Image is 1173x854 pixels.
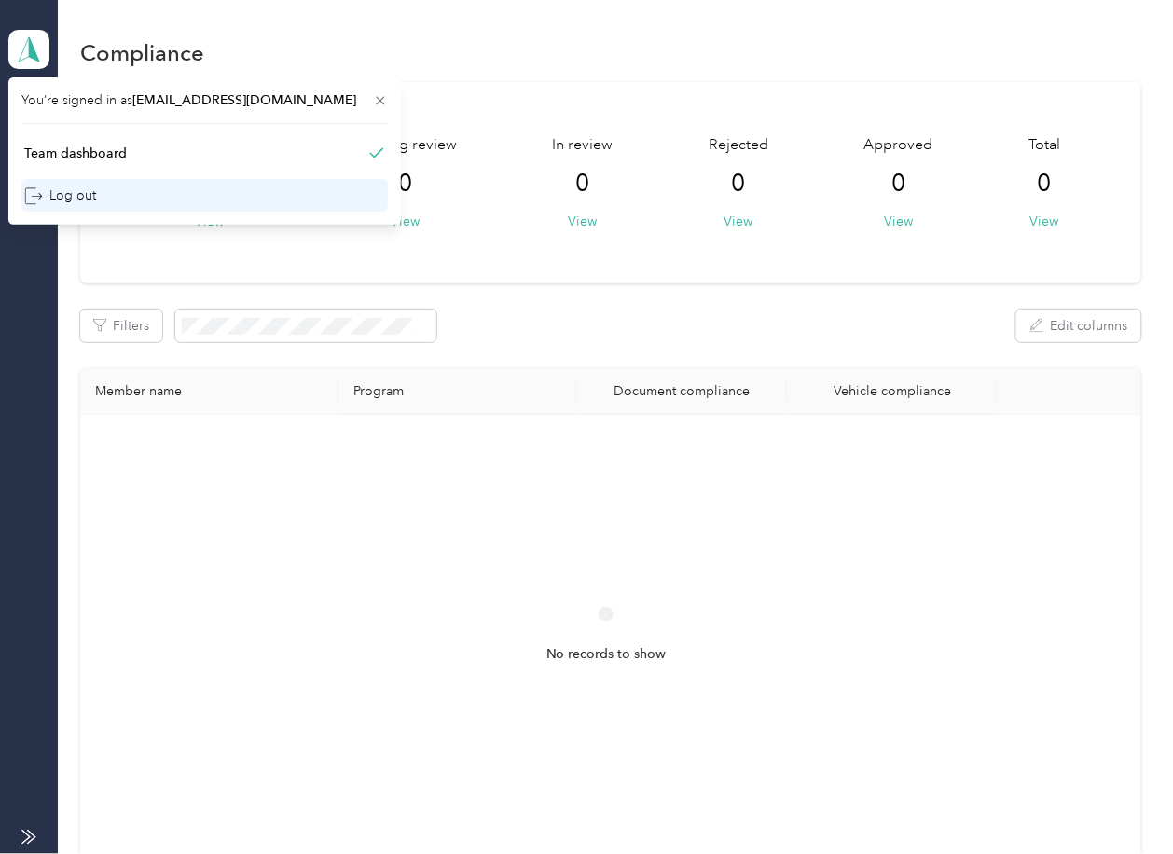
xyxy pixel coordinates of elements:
span: Pending review [353,134,457,157]
th: Program [338,368,577,415]
span: 0 [398,169,412,199]
div: Vehicle compliance [802,383,982,399]
span: 0 [891,169,905,199]
span: Total [1028,134,1060,157]
button: View [884,212,913,231]
span: You’re signed in as [21,90,388,110]
span: [EMAIL_ADDRESS][DOMAIN_NAME] [132,92,356,108]
button: Filters [80,310,162,342]
button: Edit columns [1016,310,1141,342]
div: Document compliance [592,383,772,399]
h1: Compliance [80,43,204,62]
button: View [391,212,420,231]
span: 0 [576,169,590,199]
span: Approved [864,134,933,157]
span: No records to show [546,644,667,665]
span: In review [553,134,614,157]
span: 0 [1038,169,1052,199]
iframe: Everlance-gr Chat Button Frame [1069,750,1173,854]
div: Log out [24,186,96,205]
div: Team dashboard [24,144,127,163]
span: 0 [732,169,746,199]
button: View [724,212,753,231]
th: Member name [80,368,338,415]
span: Rejected [709,134,768,157]
button: View [1030,212,1059,231]
button: View [569,212,598,231]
